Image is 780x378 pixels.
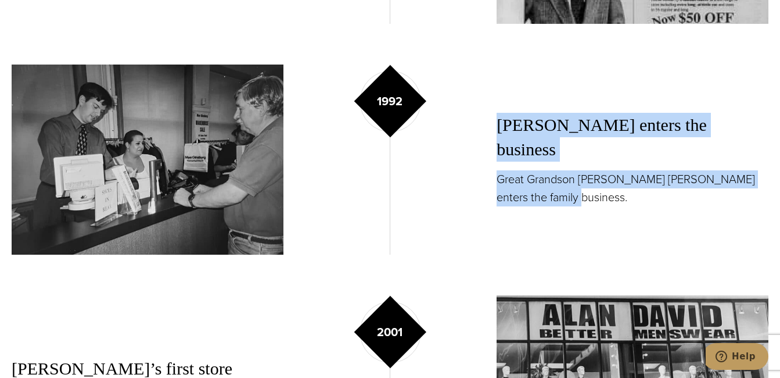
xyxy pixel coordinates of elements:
img: Alan David Horowitz working as a cashier at his Grandfathers store early in his retail career [12,65,283,255]
h3: [PERSON_NAME] enters the business [497,113,768,162]
p: 2001 [377,323,402,341]
p: 1992 [377,92,402,110]
iframe: Opens a widget where you can chat to one of our agents [706,343,768,372]
p: Great Grandson [PERSON_NAME] [PERSON_NAME] enters the family business. [497,170,768,206]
